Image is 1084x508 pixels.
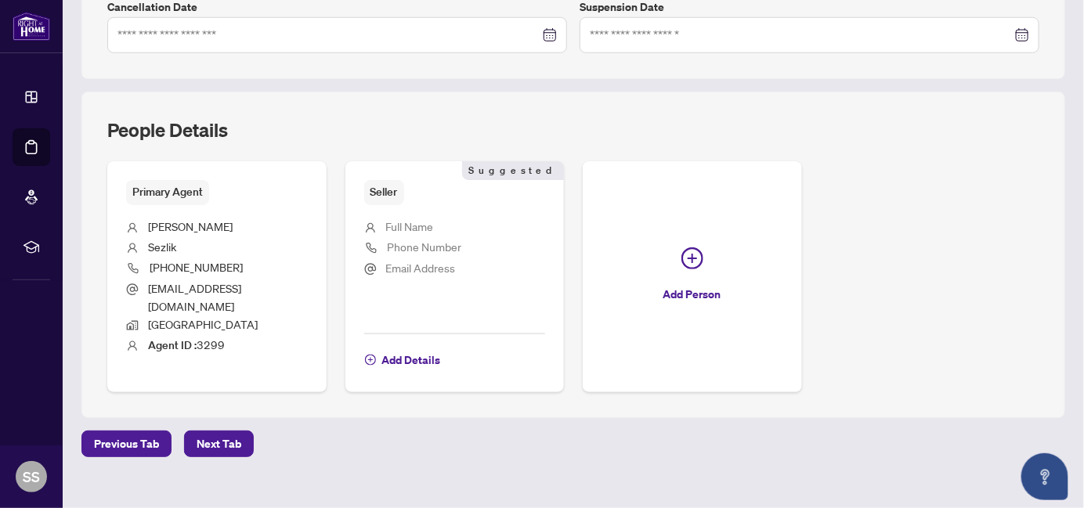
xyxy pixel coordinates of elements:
[148,281,241,313] span: [EMAIL_ADDRESS][DOMAIN_NAME]
[148,317,258,331] span: [GEOGRAPHIC_DATA]
[126,180,209,204] span: Primary Agent
[150,260,243,274] span: [PHONE_NUMBER]
[148,240,176,254] span: Sezlik
[386,261,456,275] span: Email Address
[184,431,254,457] button: Next Tab
[681,247,703,269] span: plus-circle
[583,161,802,392] button: Add Person
[364,180,404,204] span: Seller
[148,337,225,351] span: 3299
[81,431,172,457] button: Previous Tab
[386,219,434,233] span: Full Name
[663,282,721,307] span: Add Person
[197,431,241,456] span: Next Tab
[462,161,564,180] span: Suggested
[23,466,40,488] span: SS
[148,338,197,352] b: Agent ID :
[148,219,233,233] span: [PERSON_NAME]
[364,347,442,373] button: Add Details
[107,117,228,142] h2: People Details
[382,348,441,373] span: Add Details
[13,12,50,41] img: logo
[1021,453,1068,500] button: Open asap
[94,431,159,456] span: Previous Tab
[388,240,462,254] span: Phone Number
[365,355,376,366] span: plus-circle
